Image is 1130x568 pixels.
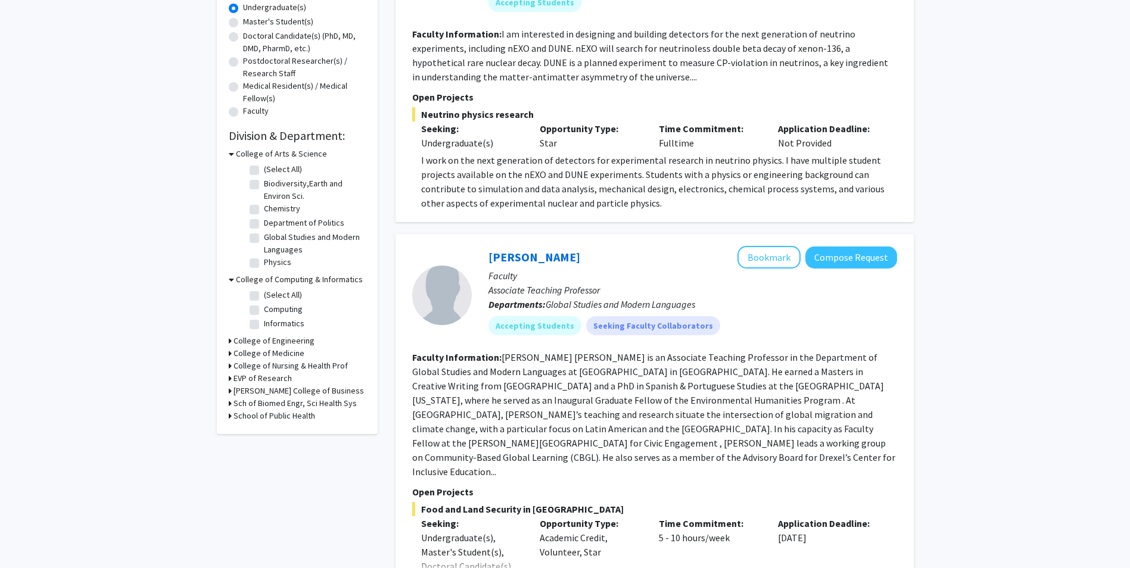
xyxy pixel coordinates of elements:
[659,516,760,530] p: Time Commitment:
[236,148,327,160] h3: College of Arts & Science
[264,303,303,316] label: Computing
[264,317,304,330] label: Informatics
[412,90,897,104] p: Open Projects
[229,129,366,143] h2: Division & Department:
[234,410,315,422] h3: School of Public Health
[778,516,879,530] p: Application Deadline:
[531,121,650,150] div: Star
[546,298,695,310] span: Global Studies and Modern Languages
[412,351,502,363] b: Faculty Information:
[264,163,302,176] label: (Select All)
[243,80,366,105] label: Medical Resident(s) / Medical Fellow(s)
[412,28,502,40] b: Faculty Information:
[586,316,720,335] mat-chip: Seeking Faculty Collaborators
[9,514,51,559] iframe: Chat
[805,246,897,269] button: Compose Request to Steve Dolph
[243,30,366,55] label: Doctoral Candidate(s) (PhD, MD, DMD, PharmD, etc.)
[234,372,292,385] h3: EVP of Research
[421,136,522,150] div: Undergraduate(s)
[234,347,304,360] h3: College of Medicine
[234,397,357,410] h3: Sch of Biomed Engr, Sci Health Sys
[488,269,897,283] p: Faculty
[234,385,364,397] h3: [PERSON_NAME] College of Business
[659,121,760,136] p: Time Commitment:
[243,55,366,80] label: Postdoctoral Researcher(s) / Research Staff
[243,1,306,14] label: Undergraduate(s)
[234,335,315,347] h3: College of Engineering
[412,485,897,499] p: Open Projects
[488,249,580,264] a: [PERSON_NAME]
[236,273,363,286] h3: College of Computing & Informatics
[264,217,344,229] label: Department of Politics
[264,202,300,215] label: Chemistry
[234,360,348,372] h3: College of Nursing & Health Prof
[421,516,522,530] p: Seeking:
[540,516,641,530] p: Opportunity Type:
[650,121,769,150] div: Fulltime
[769,121,888,150] div: Not Provided
[264,231,363,256] label: Global Studies and Modern Languages
[243,105,269,117] label: Faculty
[412,351,895,478] fg-read-more: [PERSON_NAME] [PERSON_NAME] is an Associate Teaching Professor in the Department of Global Studie...
[488,298,546,310] b: Departments:
[421,121,522,136] p: Seeking:
[737,246,801,269] button: Add Steve Dolph to Bookmarks
[243,15,313,28] label: Master's Student(s)
[412,28,888,83] fg-read-more: I am interested in designing and building detectors for the next generation of neutrino experimen...
[421,153,897,210] p: I work on the next generation of detectors for experimental research in neutrino physics. I have ...
[264,256,291,269] label: Physics
[488,283,897,297] p: Associate Teaching Professor
[412,107,897,121] span: Neutrino physics research
[264,177,363,202] label: Biodiversity,Earth and Environ Sci.
[412,502,897,516] span: Food and Land Security in [GEOGRAPHIC_DATA]
[488,316,581,335] mat-chip: Accepting Students
[264,289,302,301] label: (Select All)
[540,121,641,136] p: Opportunity Type:
[778,121,879,136] p: Application Deadline:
